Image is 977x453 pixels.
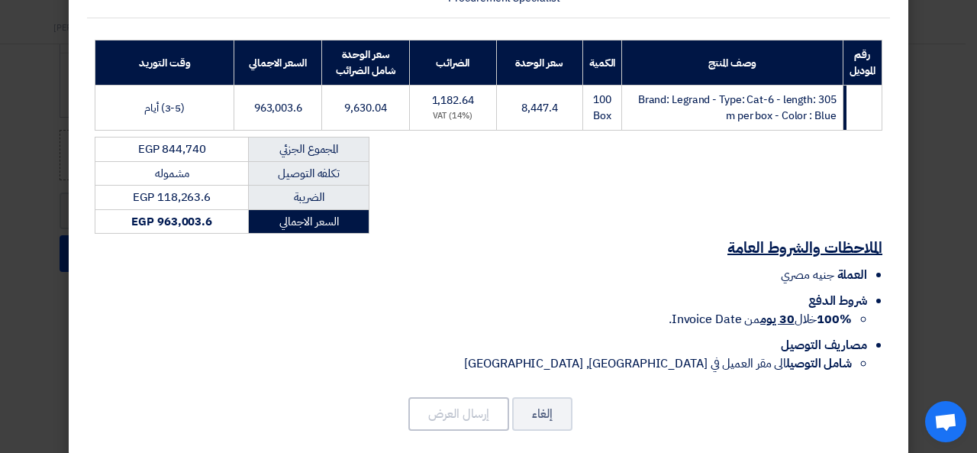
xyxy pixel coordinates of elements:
[249,138,369,162] td: المجموع الجزئي
[95,354,852,373] li: الى مقر العميل في [GEOGRAPHIC_DATA], [GEOGRAPHIC_DATA]
[322,40,409,86] th: سعر الوحدة شامل الضرائب
[249,209,369,234] td: السعر الاجمالي
[925,401,966,442] div: Open chat
[843,40,882,86] th: رقم الموديل
[521,100,557,116] span: 8,447.4
[622,40,843,86] th: وصف المنتج
[416,110,490,123] div: (14%) VAT
[131,213,212,230] strong: EGP 963,003.6
[249,186,369,210] td: الضريبة
[95,138,249,162] td: EGP 844,740
[409,40,496,86] th: الضرائب
[254,100,302,116] span: 963,003.6
[512,397,572,431] button: إلغاء
[727,236,882,259] u: الملاحظات والشروط العامة
[408,397,509,431] button: إرسال العرض
[837,266,867,284] span: العملة
[155,165,189,182] span: مشموله
[582,40,621,86] th: الكمية
[344,100,386,116] span: 9,630.04
[760,310,794,328] u: 30 يوم
[669,310,852,328] span: خلال من Invoice Date.
[432,92,474,108] span: 1,182.64
[808,292,867,310] span: شروط الدفع
[95,40,234,86] th: وقت التوريد
[249,161,369,186] td: تكلفه التوصيل
[781,336,867,354] span: مصاريف التوصيل
[496,40,582,86] th: سعر الوحدة
[133,189,211,205] span: EGP 118,263.6
[786,354,852,373] strong: شامل التوصيل
[781,266,834,284] span: جنيه مصري
[593,92,611,124] span: 100 Box
[144,100,185,116] span: (3-5) أيام
[234,40,322,86] th: السعر الاجمالي
[817,310,852,328] strong: 100%
[638,92,837,124] span: Brand: Legrand - Type: Cat-6 - length: 305 m per box - Color : Blue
